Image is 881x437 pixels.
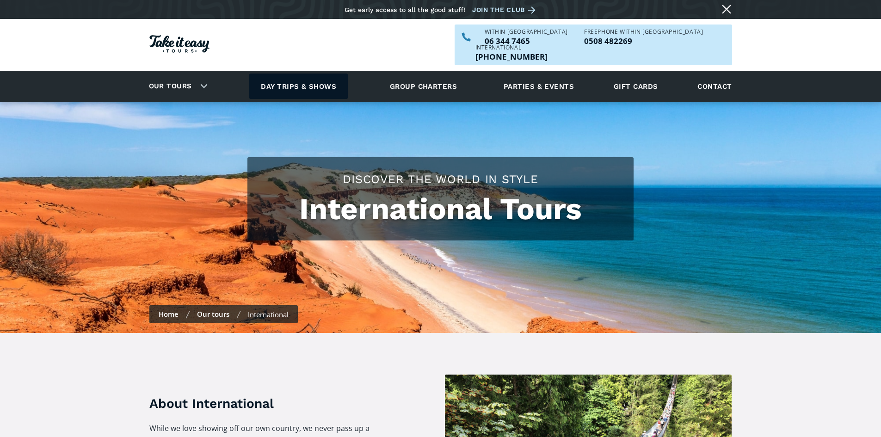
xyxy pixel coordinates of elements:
[609,74,663,99] a: Gift cards
[472,4,539,16] a: Join the club
[257,171,624,187] h2: Discover the world in style
[345,6,465,13] div: Get early access to all the good stuff!
[248,310,289,319] div: International
[475,53,548,61] a: Call us outside of NZ on +6463447465
[257,192,624,227] h1: International Tours
[485,37,568,45] p: 06 344 7465
[485,29,568,35] div: WITHIN [GEOGRAPHIC_DATA]
[159,309,179,319] a: Home
[249,74,348,99] a: Day trips & shows
[197,309,229,319] a: Our tours
[475,53,548,61] p: [PHONE_NUMBER]
[142,75,199,97] a: Our tours
[138,74,215,99] div: Our tours
[149,305,298,323] nav: breadcrumbs
[149,394,387,412] h3: About International
[378,74,468,99] a: Group charters
[499,74,579,99] a: Parties & events
[475,45,548,50] div: International
[584,37,703,45] p: 0508 482269
[693,74,736,99] a: Contact
[584,37,703,45] a: Call us freephone within NZ on 0508482269
[149,31,209,60] a: Homepage
[485,37,568,45] a: Call us within NZ on 063447465
[719,2,734,17] a: Close message
[584,29,703,35] div: Freephone WITHIN [GEOGRAPHIC_DATA]
[149,35,209,53] img: Take it easy Tours logo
